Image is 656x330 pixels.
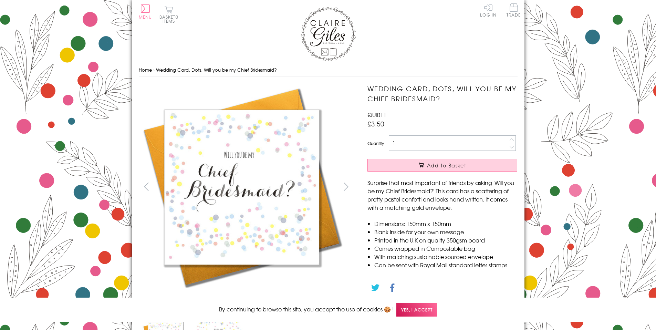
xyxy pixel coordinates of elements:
span: £3.50 [367,119,384,128]
span: Trade [507,3,521,17]
span: 0 items [163,14,178,24]
button: Menu [139,4,152,19]
li: Printed in the U.K on quality 350gsm board [374,236,517,244]
a: Trade [507,3,521,18]
p: Surprise that most important of friends by asking 'Will you be my Chief Bridesmaid?' This card ha... [367,178,517,212]
button: next [338,179,354,194]
li: With matching sustainable sourced envelope [374,252,517,261]
li: Comes wrapped in Compostable bag [374,244,517,252]
img: Wedding Card, Dots, Will you be my Chief Bridesmaid? [139,84,345,290]
li: Dimensions: 150mm x 150mm [374,219,517,228]
button: Basket0 items [159,6,178,23]
span: › [153,66,155,73]
li: Blank inside for your own message [374,228,517,236]
nav: breadcrumbs [139,63,518,77]
span: Menu [139,14,152,20]
span: Yes, I accept [396,303,437,317]
a: Log In [480,3,497,17]
h1: Wedding Card, Dots, Will you be my Chief Bridesmaid? [367,84,517,104]
span: Wedding Card, Dots, Will you be my Chief Bridesmaid? [156,66,277,73]
button: Add to Basket [367,159,517,172]
a: Home [139,66,152,73]
button: prev [139,179,154,194]
li: Can be sent with Royal Mail standard letter stamps [374,261,517,269]
label: Quantity [367,140,384,146]
span: QUI011 [367,111,386,119]
img: Claire Giles Greetings Cards [301,7,356,61]
span: Add to Basket [427,162,466,169]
